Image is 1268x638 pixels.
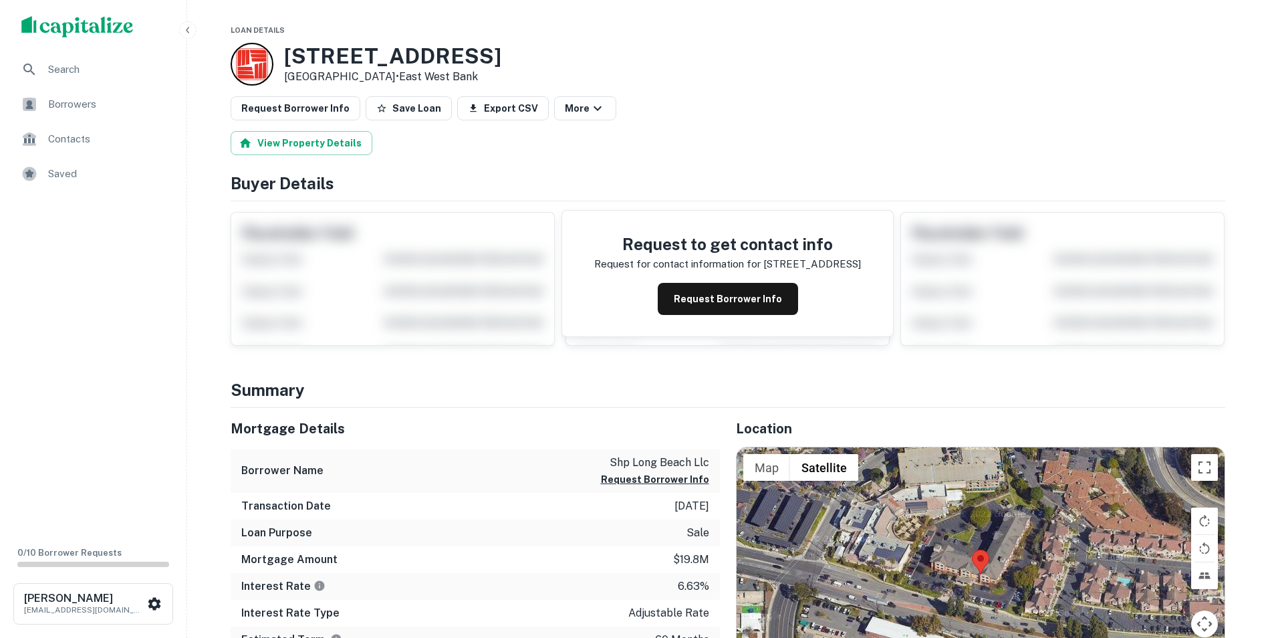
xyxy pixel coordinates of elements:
[673,552,709,568] p: $19.8m
[313,580,326,592] svg: The interest rates displayed on the website are for informational purposes only and may be report...
[24,593,144,604] h6: [PERSON_NAME]
[231,378,1225,402] h4: Summary
[48,166,168,182] span: Saved
[11,54,176,86] a: Search
[231,96,360,120] button: Request Borrower Info
[241,498,331,514] h6: Transaction Date
[231,131,372,155] button: View Property Details
[284,43,501,69] h3: [STREET_ADDRESS]
[48,62,168,78] span: Search
[241,578,326,595] h6: Interest Rate
[658,283,798,315] button: Request Borrower Info
[1191,454,1218,481] button: Toggle fullscreen view
[21,16,134,37] img: capitalize-logo.png
[231,26,285,34] span: Loan Details
[743,454,790,481] button: Show street map
[601,471,709,488] button: Request Borrower Info
[24,604,144,616] p: [EMAIL_ADDRESS][DOMAIN_NAME]
[231,419,720,439] h5: Mortgage Details
[601,455,709,471] p: shp long beach llc
[594,256,761,272] p: Request for contact information for
[399,70,478,83] a: East West Bank
[594,232,861,256] h4: Request to get contact info
[628,605,709,621] p: adjustable rate
[674,498,709,514] p: [DATE]
[790,454,858,481] button: Show satellite imagery
[11,88,176,120] a: Borrowers
[241,525,312,541] h6: Loan Purpose
[13,583,173,625] button: [PERSON_NAME][EMAIL_ADDRESS][DOMAIN_NAME]
[1201,531,1268,595] iframe: Chat Widget
[366,96,452,120] button: Save Loan
[11,158,176,190] a: Saved
[241,605,340,621] h6: Interest Rate Type
[457,96,549,120] button: Export CSV
[1191,611,1218,637] button: Map camera controls
[1191,508,1218,534] button: Rotate map clockwise
[554,96,616,120] button: More
[686,525,709,541] p: sale
[48,96,168,112] span: Borrowers
[1191,535,1218,562] button: Rotate map counterclockwise
[17,548,122,558] span: 0 / 10 Borrower Requests
[678,578,709,595] p: 6.63%
[48,131,168,147] span: Contacts
[284,69,501,85] p: [GEOGRAPHIC_DATA] •
[763,256,861,272] p: [STREET_ADDRESS]
[736,419,1225,439] h5: Location
[241,552,338,568] h6: Mortgage Amount
[241,463,324,479] h6: Borrower Name
[11,123,176,155] a: Contacts
[231,171,1225,195] h4: Buyer Details
[1191,562,1218,589] button: Tilt map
